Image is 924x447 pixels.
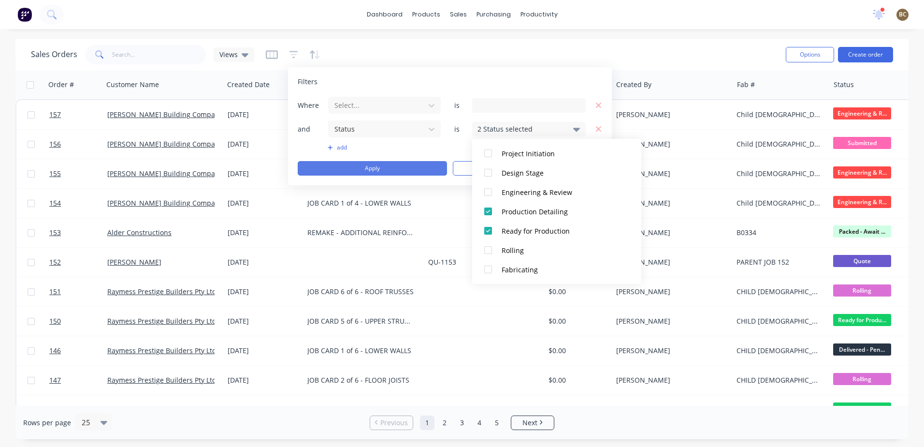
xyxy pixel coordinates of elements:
[107,375,217,385] a: Raymess Prestige Builders Pty Ltd
[736,110,821,119] div: Child [DEMOGRAPHIC_DATA] of 4 (#76)
[228,198,300,208] div: [DATE]
[107,169,246,178] a: [PERSON_NAME] Building Company Pty Ltd
[616,405,723,415] div: [PERSON_NAME]
[833,284,891,297] span: Rolling
[616,139,723,149] div: [PERSON_NAME]
[49,307,107,336] a: 150
[736,287,821,297] div: CHILD [DEMOGRAPHIC_DATA] of 6 (#67)
[307,316,415,326] div: JOB CARD 5 of 6 - UPPER STRUCTURAL STEEL
[472,202,641,221] button: Production Detailing
[49,159,107,188] a: 155
[899,10,907,19] span: BC
[549,375,606,385] div: $0.00
[106,80,159,89] div: Customer Name
[107,139,246,149] a: [PERSON_NAME] Building Company Pty Ltd
[502,187,618,197] div: Engineering & Review
[472,7,516,22] div: purchasing
[616,375,723,385] div: [PERSON_NAME]
[833,343,891,356] span: Delivered - Pen...
[107,257,161,267] a: [PERSON_NAME]
[107,405,217,414] a: Raymess Prestige Builders Pty Ltd
[616,198,723,208] div: [PERSON_NAME]
[437,416,452,430] a: Page 2
[228,139,300,149] div: [DATE]
[49,110,61,119] span: 157
[107,316,217,326] a: Raymess Prestige Builders Pty Ltd
[107,228,172,237] a: Alder Constructions
[736,169,821,179] div: Child [DEMOGRAPHIC_DATA] of 4 (#76)
[502,149,618,159] div: Project Initiation
[328,144,441,151] button: add
[736,316,821,326] div: CHILD [DEMOGRAPHIC_DATA] of 6 (#67)
[736,346,821,356] div: CHILD [DEMOGRAPHIC_DATA] of 6 (#67)
[49,248,107,277] a: 152
[502,265,618,275] div: Fabricating
[48,80,74,89] div: Order #
[298,124,327,134] span: and
[472,260,641,279] button: Fabricating
[472,182,641,202] button: Engineering & Review
[502,207,618,217] div: Production Detailing
[616,80,651,89] div: Created By
[112,45,206,64] input: Search...
[49,130,107,159] a: 156
[472,279,641,298] button: Powder Coating / Galvanising
[49,218,107,247] a: 153
[107,287,217,296] a: Raymess Prestige Builders Pty Ltd
[511,418,554,428] a: Next page
[549,316,606,326] div: $0.00
[736,139,821,149] div: Child [DEMOGRAPHIC_DATA] of 4 (#76)
[49,287,61,297] span: 151
[833,373,891,385] span: Rolling
[833,255,891,267] span: Quote
[362,7,407,22] a: dashboard
[228,110,300,119] div: [DATE]
[472,240,641,260] button: Rolling
[736,228,821,238] div: B0334
[616,257,723,267] div: [PERSON_NAME]
[49,395,107,424] a: 148
[307,198,415,208] div: JOB CARD 1 of 4 - LOWER WALLS
[833,314,891,326] span: Ready for Produ...
[428,257,456,267] a: QU-1153
[49,405,61,415] span: 148
[737,80,755,89] div: Fab #
[472,144,641,163] button: Project Initiation
[833,225,891,238] span: Packed - Await ...
[49,366,107,395] a: 147
[228,287,300,297] div: [DATE]
[49,375,61,385] span: 147
[307,375,415,385] div: JOB CARD 2 of 6 - FLOOR JOISTS
[49,257,61,267] span: 152
[49,336,107,365] a: 146
[502,168,618,178] div: Design Stage
[49,139,61,149] span: 156
[502,245,618,255] div: Rolling
[107,110,246,119] a: [PERSON_NAME] Building Company Pty Ltd
[307,228,415,238] div: REMAKE - ADDITIONAL REINFORCING ITEMS (TRUSS)
[736,257,821,267] div: PARENT JOB 152
[490,416,504,430] a: Page 5
[445,7,472,22] div: sales
[298,77,318,87] span: Filters
[228,316,300,326] div: [DATE]
[228,169,300,179] div: [DATE]
[107,198,246,208] a: [PERSON_NAME] Building Company Pty Ltd
[219,49,238,60] span: Views
[549,346,606,356] div: $0.00
[107,346,217,355] a: Raymess Prestige Builders Pty Ltd
[49,169,61,179] span: 155
[834,80,854,89] div: Status
[616,316,723,326] div: [PERSON_NAME]
[228,346,300,356] div: [DATE]
[366,416,558,430] ul: Pagination
[472,416,487,430] a: Page 4
[228,257,300,267] div: [DATE]
[307,405,415,415] div: JOB CARD 3 of 6 - LOWER STRUCTURAL STEEL
[49,277,107,306] a: 151
[380,418,408,428] span: Previous
[833,107,891,119] span: Engineering & R...
[49,100,107,129] a: 157
[49,228,61,238] span: 153
[23,418,71,428] span: Rows per page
